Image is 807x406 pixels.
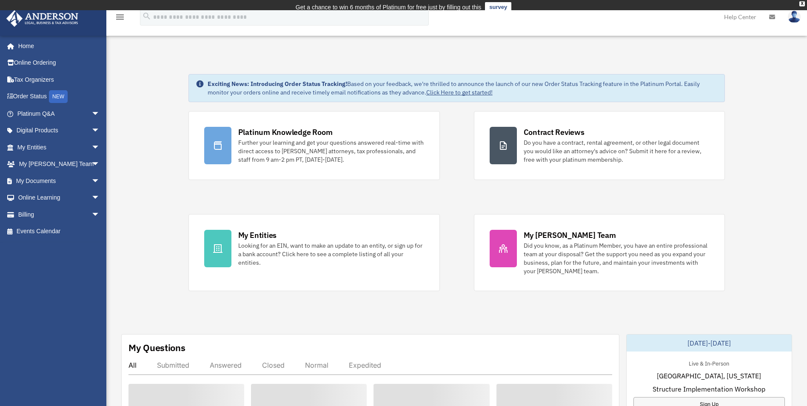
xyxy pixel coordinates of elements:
[653,384,765,394] span: Structure Implementation Workshop
[799,1,805,6] div: close
[524,241,710,275] div: Did you know, as a Platinum Member, you have an entire professional team at your disposal? Get th...
[91,105,108,123] span: arrow_drop_down
[4,10,81,27] img: Anderson Advisors Platinum Portal
[6,37,108,54] a: Home
[6,122,113,139] a: Digital Productsarrow_drop_down
[682,358,736,367] div: Live & In-Person
[91,139,108,156] span: arrow_drop_down
[262,361,285,369] div: Closed
[426,89,493,96] a: Click Here to get started!
[524,127,585,137] div: Contract Reviews
[91,189,108,207] span: arrow_drop_down
[788,11,801,23] img: User Pic
[6,206,113,223] a: Billingarrow_drop_down
[474,214,725,291] a: My [PERSON_NAME] Team Did you know, as a Platinum Member, you have an entire professional team at...
[188,111,440,180] a: Platinum Knowledge Room Further your learning and get your questions answered real-time with dire...
[128,341,185,354] div: My Questions
[91,156,108,173] span: arrow_drop_down
[6,139,113,156] a: My Entitiesarrow_drop_down
[524,230,616,240] div: My [PERSON_NAME] Team
[157,361,189,369] div: Submitted
[91,172,108,190] span: arrow_drop_down
[91,206,108,223] span: arrow_drop_down
[128,361,137,369] div: All
[305,361,328,369] div: Normal
[6,88,113,106] a: Order StatusNEW
[6,189,113,206] a: Online Learningarrow_drop_down
[91,122,108,140] span: arrow_drop_down
[115,15,125,22] a: menu
[115,12,125,22] i: menu
[6,223,113,240] a: Events Calendar
[6,54,113,71] a: Online Ordering
[188,214,440,291] a: My Entities Looking for an EIN, want to make an update to an entity, or sign up for a bank accoun...
[474,111,725,180] a: Contract Reviews Do you have a contract, rental agreement, or other legal document you would like...
[49,90,68,103] div: NEW
[657,371,761,381] span: [GEOGRAPHIC_DATA], [US_STATE]
[238,138,424,164] div: Further your learning and get your questions answered real-time with direct access to [PERSON_NAM...
[524,138,710,164] div: Do you have a contract, rental agreement, or other legal document you would like an attorney's ad...
[627,335,792,352] div: [DATE]-[DATE]
[6,105,113,122] a: Platinum Q&Aarrow_drop_down
[208,80,347,88] strong: Exciting News: Introducing Order Status Tracking!
[485,2,511,12] a: survey
[349,361,381,369] div: Expedited
[296,2,482,12] div: Get a chance to win 6 months of Platinum for free just by filling out this
[6,156,113,173] a: My [PERSON_NAME] Teamarrow_drop_down
[208,80,718,97] div: Based on your feedback, we're thrilled to announce the launch of our new Order Status Tracking fe...
[6,172,113,189] a: My Documentsarrow_drop_down
[238,241,424,267] div: Looking for an EIN, want to make an update to an entity, or sign up for a bank account? Click her...
[238,127,333,137] div: Platinum Knowledge Room
[6,71,113,88] a: Tax Organizers
[238,230,277,240] div: My Entities
[210,361,242,369] div: Answered
[142,11,151,21] i: search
